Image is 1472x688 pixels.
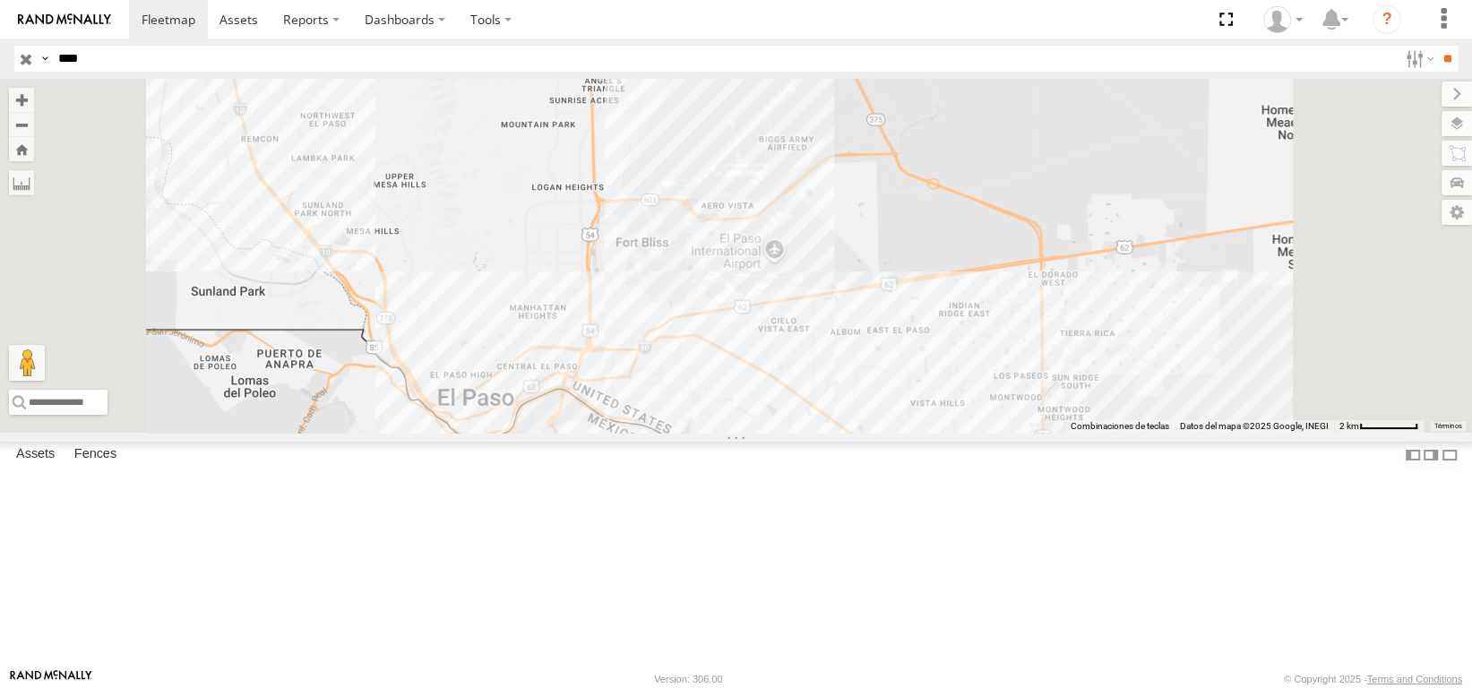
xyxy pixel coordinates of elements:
[65,443,125,468] label: Fences
[9,170,34,195] label: Measure
[1284,674,1462,684] div: © Copyright 2025 -
[1257,6,1309,33] div: Erick Ramirez
[1433,422,1462,429] a: Términos (se abre en una nueva pestaña)
[18,13,111,26] img: rand-logo.svg
[1422,442,1440,468] label: Dock Summary Table to the Right
[1442,200,1472,225] label: Map Settings
[38,46,52,72] label: Search Query
[9,112,34,137] button: Zoom out
[1339,421,1359,431] span: 2 km
[1180,421,1329,431] span: Datos del mapa ©2025 Google, INEGI
[9,137,34,161] button: Zoom Home
[7,443,64,468] label: Assets
[654,674,722,684] div: Version: 306.00
[1404,442,1422,468] label: Dock Summary Table to the Left
[9,345,45,381] button: Arrastra al hombrecito al mapa para abrir Street View
[1334,420,1424,433] button: Escala del mapa: 2 km por 62 píxeles
[1441,442,1459,468] label: Hide Summary Table
[1373,5,1401,34] i: ?
[10,670,92,688] a: Visit our Website
[1071,420,1169,433] button: Combinaciones de teclas
[1399,46,1437,72] label: Search Filter Options
[1367,674,1462,684] a: Terms and Conditions
[9,88,34,112] button: Zoom in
